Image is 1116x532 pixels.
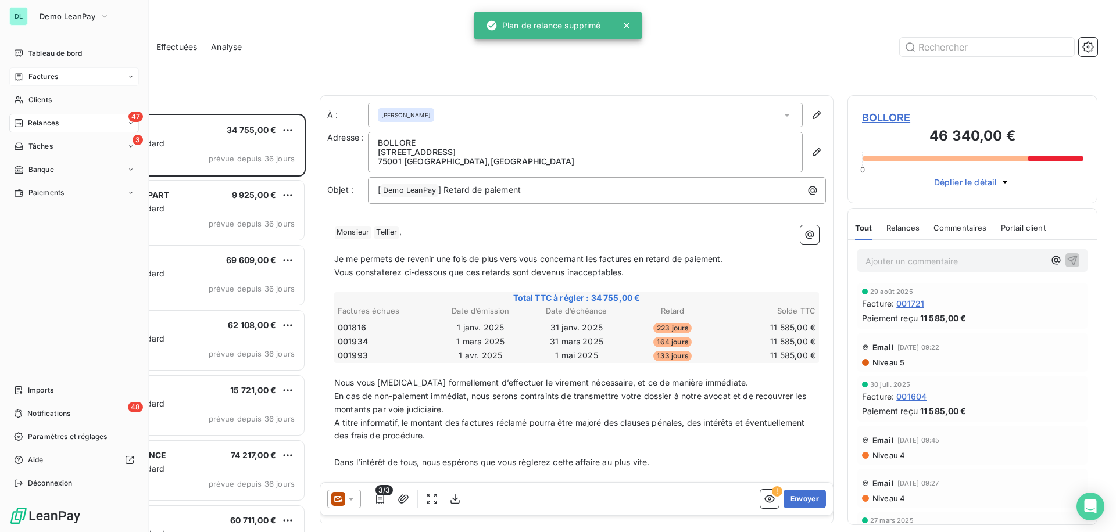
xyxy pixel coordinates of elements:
[28,188,64,198] span: Paiements
[334,418,807,441] span: A titre informatif, le montant des factures réclamé pourra être majoré des clauses pénales, des i...
[334,457,649,467] span: Dans l’intérêt de tous, nous espérons que vous règlerez cette affaire au plus vite.
[433,321,528,334] td: 1 janv. 2025
[529,321,624,334] td: 31 janv. 2025
[871,494,905,503] span: Niveau 4
[28,118,59,128] span: Relances
[862,405,918,417] span: Paiement reçu
[721,321,816,334] td: 11 585,00 €
[886,223,920,232] span: Relances
[1076,493,1104,520] div: Open Intercom Messenger
[334,378,748,387] span: Nous vous [MEDICAL_DATA] formellement d’effectuer le virement nécessaire, et ce de manière immédi...
[900,38,1074,56] input: Rechercher
[870,288,913,295] span: 29 août 2025
[862,110,1083,125] span: BOLLORE
[529,335,624,348] td: 31 mars 2025
[653,337,691,347] span: 164 jours
[433,335,528,348] td: 1 mars 2025
[337,305,432,317] th: Factures échues
[128,112,143,122] span: 47
[896,297,924,310] span: 001721
[529,349,624,362] td: 1 mai 2025
[378,157,793,166] p: 75001 [GEOGRAPHIC_DATA] , [GEOGRAPHIC_DATA]
[28,478,73,488] span: Déconnexion
[209,414,295,423] span: prévue depuis 36 jours
[209,219,295,228] span: prévue depuis 36 jours
[226,255,276,265] span: 69 609,00 €
[56,114,306,532] div: grid
[872,436,894,445] span: Email
[230,385,276,395] span: 15 721,00 €
[721,349,816,362] td: 11 585,00 €
[336,292,817,304] span: Total TTC à régler : 34 755,00 €
[399,227,402,236] span: ,
[871,451,905,460] span: Niveau 4
[438,185,521,195] span: ] Retard de paiement
[28,385,53,396] span: Imports
[433,349,528,362] td: 1 avr. 2025
[529,305,624,317] th: Date d’échéance
[381,111,431,119] span: [PERSON_NAME]
[934,176,997,188] span: Déplier le détail
[860,165,865,174] span: 0
[232,190,277,200] span: 9 925,00 €
[338,336,368,347] span: 001934
[156,41,198,53] span: Effectuées
[1001,223,1046,232] span: Portail client
[871,358,904,367] span: Niveau 5
[378,185,381,195] span: [
[374,226,399,239] span: Tellier
[27,408,70,419] span: Notifications
[209,284,295,293] span: prévue depuis 36 jours
[933,223,987,232] span: Commentaires
[338,350,368,361] span: 001993
[335,226,371,239] span: Monsieur
[228,320,276,330] span: 62 108,00 €
[334,254,723,264] span: Je me permets de revenir une fois de plus vers vous concernant les factures en retard de paiement.
[230,515,276,525] span: 60 711,00 €
[209,154,295,163] span: prévue depuis 36 jours
[334,267,624,277] span: Vous constaterez ci-dessous que ces retards sont devenus inacceptables.
[897,480,939,487] span: [DATE] 09:27
[433,305,528,317] th: Date d’émission
[378,148,793,157] p: [STREET_ADDRESS]
[28,71,58,82] span: Factures
[334,391,809,414] span: En cas de non-paiement immédiat, nous serons contraints de transmettre votre dossier à notre avoc...
[872,479,894,488] span: Email
[855,223,872,232] span: Tout
[327,132,364,142] span: Adresse :
[28,48,82,59] span: Tableau de bord
[231,450,276,460] span: 74 217,00 €
[28,141,53,152] span: Tâches
[327,109,368,121] label: À :
[28,455,44,465] span: Aide
[920,405,967,417] span: 11 585,00 €
[870,517,914,524] span: 27 mars 2025
[920,312,967,324] span: 11 585,00 €
[9,7,28,26] div: DL
[653,351,691,361] span: 133 jours
[133,135,143,145] span: 3
[375,485,393,495] span: 3/3
[28,164,54,175] span: Banque
[931,175,1015,189] button: Déplier le détail
[862,390,894,402] span: Facture :
[327,185,353,195] span: Objet :
[128,402,143,412] span: 48
[381,184,438,197] span: Demo LeanPay
[211,41,242,53] span: Analyse
[896,390,927,402] span: 001604
[721,305,816,317] th: Solde TTC
[862,125,1083,149] h3: 46 340,00 €
[28,432,107,442] span: Paramètres et réglages
[784,490,826,508] button: Envoyer
[209,479,295,488] span: prévue depuis 36 jours
[40,12,95,21] span: Demo LeanPay
[897,344,940,351] span: [DATE] 09:22
[9,506,81,525] img: Logo LeanPay
[28,95,52,105] span: Clients
[872,343,894,352] span: Email
[338,322,366,333] span: 001816
[862,297,894,310] span: Facture :
[897,437,940,444] span: [DATE] 09:45
[486,15,601,36] div: Plan de relance supprimé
